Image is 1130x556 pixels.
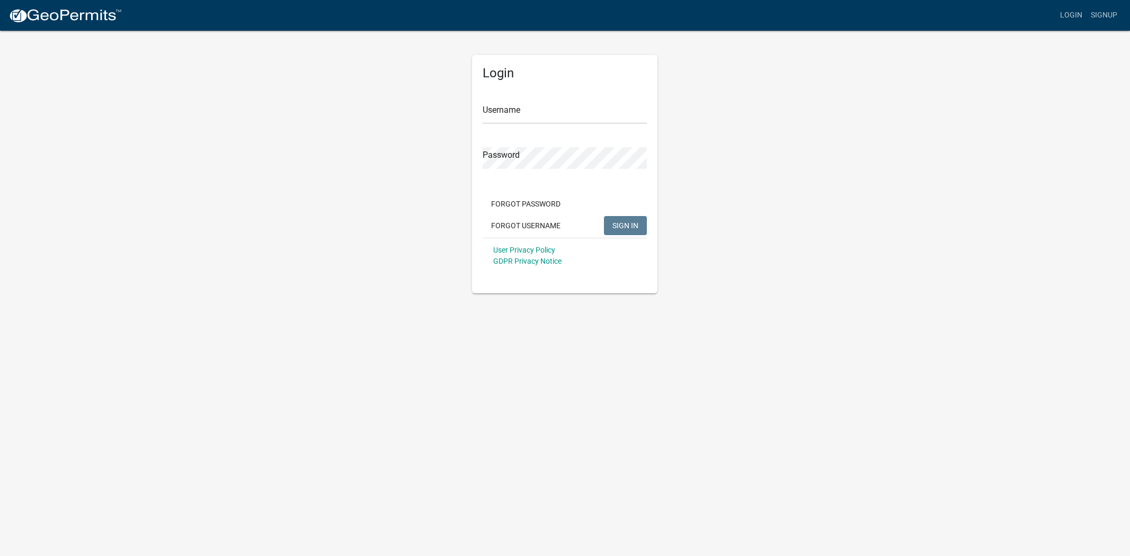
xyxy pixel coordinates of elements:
a: User Privacy Policy [493,246,555,254]
span: SIGN IN [612,221,638,229]
button: Forgot Password [483,194,569,213]
a: GDPR Privacy Notice [493,257,562,265]
a: Login [1056,5,1087,25]
h5: Login [483,66,647,81]
button: Forgot Username [483,216,569,235]
a: Signup [1087,5,1122,25]
button: SIGN IN [604,216,647,235]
